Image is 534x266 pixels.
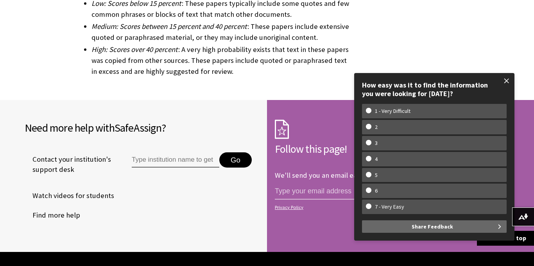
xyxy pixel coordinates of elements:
[25,190,114,202] a: Watch videos for students
[91,21,352,43] li: : These papers include extensive quoted or paraphrased material, or they may include unoriginal c...
[366,156,387,162] w-span: 4
[362,220,507,233] button: Share Feedback
[366,124,387,130] w-span: 2
[275,183,426,200] input: email address
[91,22,247,31] span: Medium: Scores between 15 percent and 40 percent
[275,141,509,157] h2: Follow this page!
[366,140,387,146] w-span: 3
[366,187,387,194] w-span: 6
[91,45,177,54] span: High: Scores over 40 percent
[25,154,114,175] span: Contact your institution's support desk
[275,120,289,139] img: Subscription Icon
[366,172,387,179] w-span: 5
[115,121,161,135] span: SafeAssign
[25,209,80,221] a: Find more help
[91,44,352,77] li: : A very high probability exists that text in these papers was copied from other sources. These p...
[219,152,252,168] button: Go
[366,108,419,114] w-span: 1 - Very Difficult
[412,220,453,233] span: Share Feedback
[366,204,413,210] w-span: 7 - Very Easy
[275,171,478,180] p: We'll send you an email each time we make an important change.
[25,120,259,136] h2: Need more help with ?
[132,152,219,168] input: Type institution name to get support
[362,81,507,98] div: How easy was it to find the information you were looking for [DATE]?
[275,205,507,210] a: Privacy Policy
